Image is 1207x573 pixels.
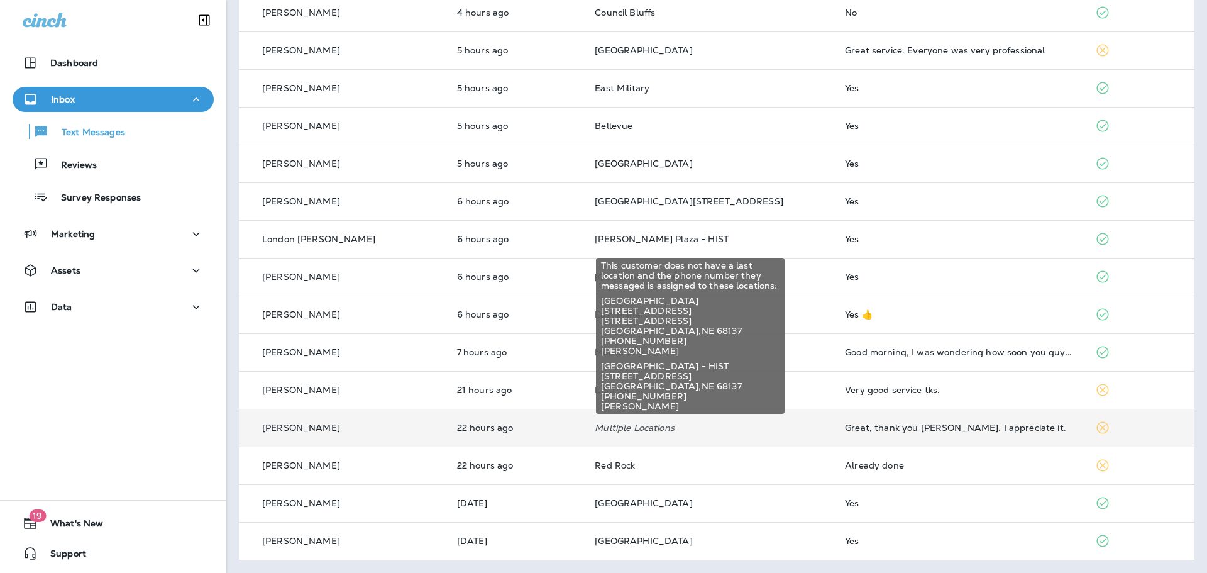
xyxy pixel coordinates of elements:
p: [PERSON_NAME] [262,272,340,282]
span: [GEOGRAPHIC_DATA] - HIST [601,361,780,371]
p: Sep 3, 2025 02:09 PM [457,498,575,508]
span: [GEOGRAPHIC_DATA] [595,158,692,169]
p: Sep 4, 2025 09:50 AM [457,83,575,93]
button: Assets [13,258,214,283]
span: What's New [38,518,103,533]
p: London [PERSON_NAME] [262,234,375,244]
span: [PERSON_NAME] [601,346,780,356]
div: No [845,8,1075,18]
p: [PERSON_NAME] [262,536,340,546]
p: Sep 4, 2025 07:50 AM [457,347,575,357]
div: Very good service tks. [845,385,1075,395]
p: Sep 3, 2025 05:37 PM [457,385,575,395]
span: Red Rock [595,460,635,471]
span: [PERSON_NAME] Plaza - HIST [595,233,729,245]
p: Sep 3, 2025 04:14 PM [457,460,575,470]
div: Yes [845,196,1075,206]
span: This customer does not have a last location and the phone number they messaged is assigned to the... [601,260,780,291]
div: Yes [845,498,1075,508]
p: Reviews [48,160,97,172]
span: [GEOGRAPHIC_DATA] , NE 68137 [601,381,780,391]
p: [PERSON_NAME] [262,498,340,508]
p: Sep 4, 2025 09:07 AM [457,196,575,206]
button: Inbox [13,87,214,112]
span: 19 [29,509,46,522]
div: Yes [845,272,1075,282]
span: [GEOGRAPHIC_DATA] [595,535,692,547]
p: Sep 3, 2025 01:56 PM [457,536,575,546]
p: [PERSON_NAME] [262,121,340,131]
button: Dashboard [13,50,214,75]
button: Survey Responses [13,184,214,210]
p: [PERSON_NAME] [262,45,340,55]
div: Yes [845,121,1075,131]
span: [GEOGRAPHIC_DATA][STREET_ADDRESS] [601,296,780,316]
p: [PERSON_NAME] [262,8,340,18]
p: Sep 4, 2025 10:50 AM [457,8,575,18]
p: [PERSON_NAME] [262,196,340,206]
span: Support [38,548,86,564]
div: Good morning, I was wondering how soon you guys would be able to get out here? I got paid and wil... [845,347,1075,357]
span: Bellevue [595,120,632,131]
div: Yes [845,536,1075,546]
button: 19What's New [13,511,214,536]
p: Sep 4, 2025 09:26 AM [457,159,575,169]
span: [GEOGRAPHIC_DATA] [595,45,692,56]
p: Sep 4, 2025 10:08 AM [457,45,575,55]
button: Data [13,294,214,320]
p: Sep 4, 2025 09:02 AM [457,272,575,282]
p: Survey Responses [48,192,141,204]
button: Reviews [13,151,214,177]
div: Yes [845,159,1075,169]
button: Collapse Sidebar [187,8,222,33]
p: Sep 3, 2025 04:23 PM [457,423,575,433]
p: Text Messages [49,127,125,139]
span: [GEOGRAPHIC_DATA] [595,498,692,509]
p: [PERSON_NAME] [262,385,340,395]
p: [PERSON_NAME] [262,83,340,93]
span: [PHONE_NUMBER] [601,336,780,346]
span: [GEOGRAPHIC_DATA][STREET_ADDRESS] [595,196,783,207]
p: Multiple Locations [595,423,825,433]
span: [PHONE_NUMBER] [601,391,780,401]
button: Support [13,541,214,566]
span: [STREET_ADDRESS] [601,316,780,326]
p: Assets [51,265,80,275]
div: Yes [845,83,1075,93]
p: Data [51,302,72,312]
p: [PERSON_NAME] [262,347,340,357]
div: Yes [845,234,1075,244]
span: Council Bluffs [595,7,655,18]
div: Already done [845,460,1075,470]
p: Sep 4, 2025 09:37 AM [457,121,575,131]
p: [PERSON_NAME] [262,423,340,433]
p: Marketing [51,229,95,239]
p: Sep 4, 2025 09:05 AM [457,234,575,244]
span: East Military [595,82,649,94]
div: Great, thank you Brian. I appreciate it. [845,423,1075,433]
p: Inbox [51,94,75,104]
div: Yes 👍 [845,309,1075,320]
p: [PERSON_NAME] [262,309,340,320]
span: [PERSON_NAME] [601,401,780,411]
div: Great service. Everyone was very professional [845,45,1075,55]
span: [STREET_ADDRESS] [601,371,780,381]
p: Sep 4, 2025 09:01 AM [457,309,575,320]
button: Marketing [13,221,214,247]
p: [PERSON_NAME] [262,460,340,470]
button: Text Messages [13,118,214,145]
span: [GEOGRAPHIC_DATA] , NE 68137 [601,326,780,336]
p: [PERSON_NAME] [262,159,340,169]
p: Dashboard [50,58,98,68]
